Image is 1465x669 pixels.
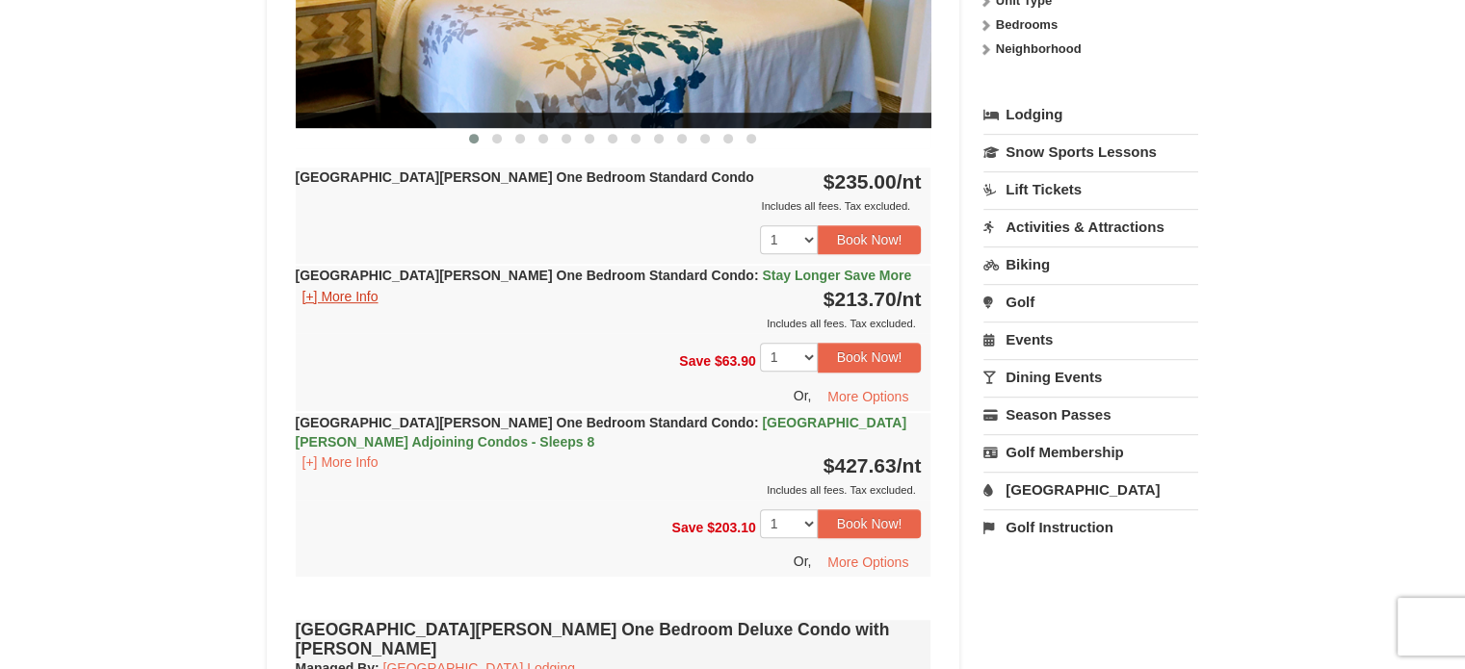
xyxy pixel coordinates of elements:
[983,322,1198,357] a: Events
[996,41,1082,56] strong: Neighborhood
[794,553,812,569] span: Or,
[983,171,1198,207] a: Lift Tickets
[762,268,911,283] span: Stay Longer Save More
[996,17,1058,32] strong: Bedrooms
[707,519,756,534] span: $203.10
[754,268,759,283] span: :
[296,169,754,185] strong: [GEOGRAPHIC_DATA][PERSON_NAME] One Bedroom Standard Condo
[671,519,703,534] span: Save
[296,196,922,216] div: Includes all fees. Tax excluded.
[983,134,1198,169] a: Snow Sports Lessons
[983,397,1198,432] a: Season Passes
[897,288,922,310] span: /nt
[897,454,922,476] span: /nt
[983,284,1198,320] a: Golf
[824,170,922,193] strong: $235.00
[296,480,922,500] div: Includes all fees. Tax excluded.
[983,209,1198,244] a: Activities & Attractions
[983,472,1198,507] a: [GEOGRAPHIC_DATA]
[296,415,906,450] span: [GEOGRAPHIC_DATA][PERSON_NAME] Adjoining Condos - Sleeps 8
[983,97,1198,132] a: Lodging
[897,170,922,193] span: /nt
[815,382,921,411] button: More Options
[296,268,912,283] strong: [GEOGRAPHIC_DATA][PERSON_NAME] One Bedroom Standard Condo
[818,343,922,372] button: Book Now!
[754,415,759,430] span: :
[296,620,931,658] h4: [GEOGRAPHIC_DATA][PERSON_NAME] One Bedroom Deluxe Condo with [PERSON_NAME]
[296,286,385,307] button: [+] More Info
[983,509,1198,545] a: Golf Instruction
[983,246,1198,282] a: Biking
[983,434,1198,470] a: Golf Membership
[715,353,756,369] span: $63.90
[824,288,897,310] span: $213.70
[296,415,906,450] strong: [GEOGRAPHIC_DATA][PERSON_NAME] One Bedroom Standard Condo
[818,509,922,538] button: Book Now!
[296,451,385,473] button: [+] More Info
[983,359,1198,395] a: Dining Events
[815,548,921,577] button: More Options
[824,454,897,476] span: $427.63
[818,225,922,254] button: Book Now!
[679,353,711,369] span: Save
[296,314,922,333] div: Includes all fees. Tax excluded.
[794,387,812,402] span: Or,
